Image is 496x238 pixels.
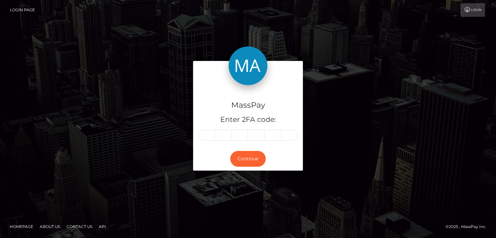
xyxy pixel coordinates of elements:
[37,222,63,232] a: About Us
[446,223,491,230] div: © 2025 , MassPay Inc.
[96,222,108,232] a: API
[64,222,95,232] a: Contact Us
[229,46,267,85] img: MassPay
[10,3,35,17] a: Login Page
[7,222,36,232] a: Homepage
[230,151,266,167] button: Continue
[198,100,298,111] h4: MassPay
[198,115,298,125] h5: Enter 2FA code:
